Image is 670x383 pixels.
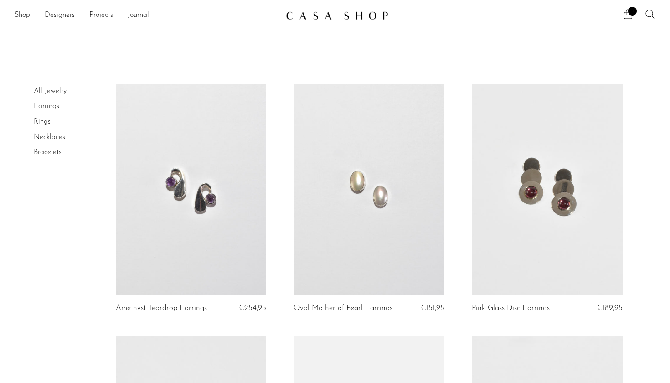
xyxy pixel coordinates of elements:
a: Bracelets [34,149,62,156]
a: Earrings [34,103,59,110]
a: Designers [45,10,75,21]
nav: Desktop navigation [15,8,278,23]
span: €151,95 [421,304,444,312]
a: Rings [34,118,51,125]
a: Amethyst Teardrop Earrings [116,304,207,312]
a: Projects [89,10,113,21]
span: €254,95 [239,304,266,312]
a: Shop [15,10,30,21]
a: Necklaces [34,134,65,141]
a: Pink Glass Disc Earrings [472,304,550,312]
ul: NEW HEADER MENU [15,8,278,23]
span: €189,95 [597,304,623,312]
a: All Jewelry [34,88,67,95]
a: Oval Mother of Pearl Earrings [294,304,392,312]
span: 1 [628,7,637,16]
a: Journal [128,10,149,21]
